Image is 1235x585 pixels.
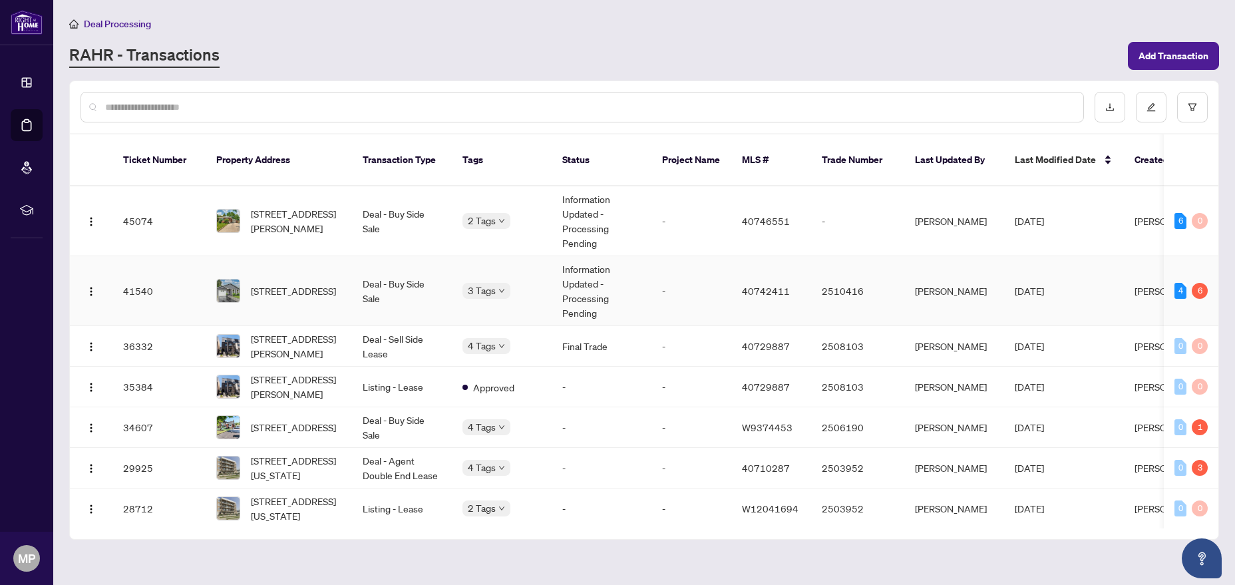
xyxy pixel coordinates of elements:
td: Information Updated - Processing Pending [552,186,651,256]
span: 40742411 [742,285,790,297]
td: 35384 [112,367,206,407]
td: [PERSON_NAME] [904,256,1004,326]
span: [DATE] [1015,421,1044,433]
th: Tags [452,134,552,186]
td: Deal - Sell Side Lease [352,326,452,367]
img: Logo [86,286,96,297]
td: 2503952 [811,488,904,529]
span: down [498,465,505,471]
img: thumbnail-img [217,375,240,398]
span: 40746551 [742,215,790,227]
td: - [651,256,731,326]
span: download [1105,102,1115,112]
span: [PERSON_NAME] [1135,215,1206,227]
span: [PERSON_NAME] [1135,285,1206,297]
span: 3 Tags [468,283,496,298]
td: - [552,407,651,448]
span: 40710287 [742,462,790,474]
td: - [811,186,904,256]
td: - [651,488,731,529]
span: down [498,288,505,294]
td: - [651,326,731,367]
div: 0 [1192,379,1208,395]
button: download [1095,92,1125,122]
td: Deal - Buy Side Sale [352,407,452,448]
img: thumbnail-img [217,497,240,520]
div: 0 [1174,338,1186,354]
div: 6 [1174,213,1186,229]
img: Logo [86,463,96,474]
img: thumbnail-img [217,416,240,439]
span: [STREET_ADDRESS][US_STATE] [251,494,341,523]
th: Property Address [206,134,352,186]
span: down [498,343,505,349]
div: 0 [1174,419,1186,435]
button: Open asap [1182,538,1222,578]
span: 2 Tags [468,500,496,516]
span: 2 Tags [468,213,496,228]
span: down [498,505,505,512]
button: Logo [81,376,102,397]
button: Logo [81,457,102,479]
span: down [498,424,505,431]
button: Logo [81,210,102,232]
div: 3 [1192,460,1208,476]
div: 0 [1174,460,1186,476]
span: W12041694 [742,502,798,514]
span: [STREET_ADDRESS] [251,420,336,435]
img: thumbnail-img [217,280,240,302]
td: [PERSON_NAME] [904,407,1004,448]
td: Final Trade [552,326,651,367]
span: [PERSON_NAME] [1135,462,1206,474]
td: 29925 [112,448,206,488]
th: Last Updated By [904,134,1004,186]
span: Deal Processing [84,18,151,30]
th: Status [552,134,651,186]
td: Deal - Agent Double End Lease [352,448,452,488]
td: 2508103 [811,367,904,407]
th: Created By [1124,134,1204,186]
span: Add Transaction [1139,45,1208,67]
span: 4 Tags [468,419,496,435]
th: Last Modified Date [1004,134,1124,186]
span: MP [18,549,35,568]
td: - [552,488,651,529]
td: 2508103 [811,326,904,367]
span: [DATE] [1015,340,1044,352]
img: Logo [86,504,96,514]
span: down [498,218,505,224]
td: - [552,367,651,407]
img: logo [11,10,43,35]
span: [DATE] [1015,285,1044,297]
img: Logo [86,341,96,352]
td: - [651,448,731,488]
span: 40729887 [742,381,790,393]
td: 28712 [112,488,206,529]
td: Deal - Buy Side Sale [352,186,452,256]
img: thumbnail-img [217,457,240,479]
span: filter [1188,102,1197,112]
span: 4 Tags [468,460,496,475]
span: [DATE] [1015,502,1044,514]
div: 0 [1192,338,1208,354]
button: Logo [81,417,102,438]
span: [DATE] [1015,381,1044,393]
span: [PERSON_NAME] [1135,421,1206,433]
button: filter [1177,92,1208,122]
td: Information Updated - Processing Pending [552,256,651,326]
span: [STREET_ADDRESS][PERSON_NAME] [251,331,341,361]
button: Logo [81,335,102,357]
button: Logo [81,280,102,301]
td: 2503952 [811,448,904,488]
button: edit [1136,92,1166,122]
img: Logo [86,382,96,393]
span: [PERSON_NAME] [1135,340,1206,352]
img: Logo [86,216,96,227]
td: [PERSON_NAME] [904,326,1004,367]
td: - [651,367,731,407]
th: Project Name [651,134,731,186]
span: Last Modified Date [1015,152,1096,167]
td: [PERSON_NAME] [904,488,1004,529]
span: home [69,19,79,29]
div: 1 [1192,419,1208,435]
